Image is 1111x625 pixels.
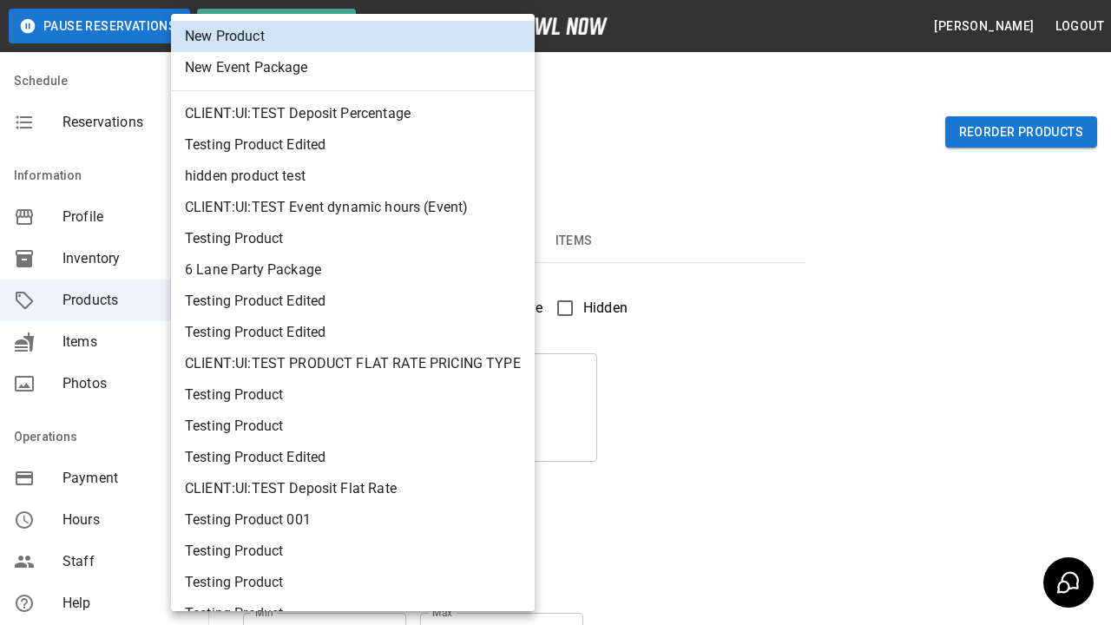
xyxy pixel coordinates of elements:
[171,98,535,129] li: CLIENT:UI:TEST Deposit Percentage
[171,317,535,348] li: Testing Product Edited
[171,536,535,567] li: Testing Product
[171,161,535,192] li: hidden product test
[171,411,535,442] li: Testing Product
[171,254,535,286] li: 6 Lane Party Package
[171,21,535,52] li: New Product
[171,129,535,161] li: Testing Product Edited
[171,223,535,254] li: Testing Product
[171,504,535,536] li: Testing Product 001
[171,286,535,317] li: Testing Product Edited
[171,52,535,83] li: New Event Package
[171,473,535,504] li: CLIENT:UI:TEST Deposit Flat Rate
[171,348,535,379] li: CLIENT:UI:TEST PRODUCT FLAT RATE PRICING TYPE
[171,192,535,223] li: CLIENT:UI:TEST Event dynamic hours (Event)
[171,379,535,411] li: Testing Product
[171,567,535,598] li: Testing Product
[171,442,535,473] li: Testing Product Edited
